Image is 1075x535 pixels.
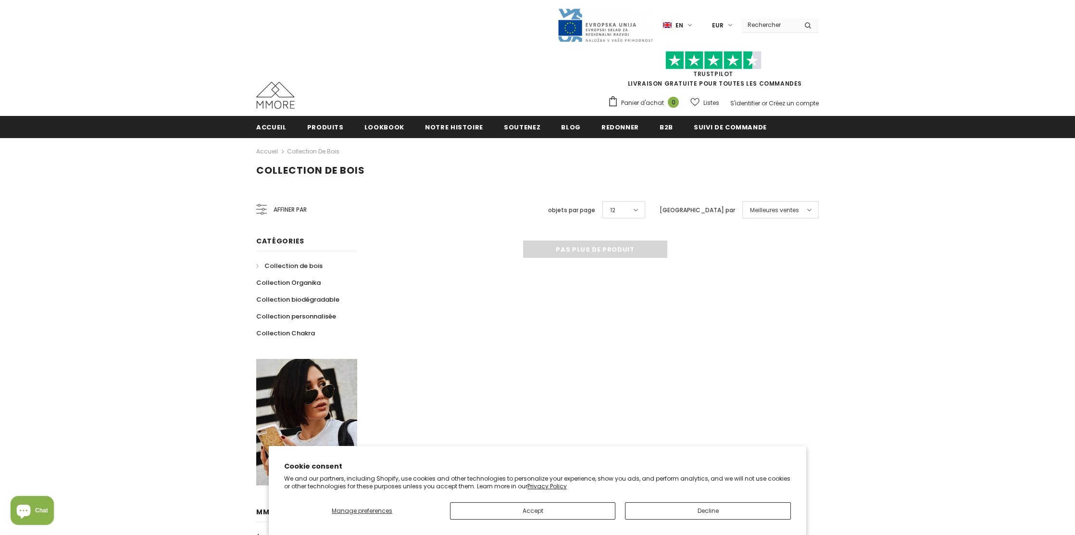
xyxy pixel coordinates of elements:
[256,329,315,338] span: Collection Chakra
[256,291,339,308] a: Collection biodégradable
[621,98,664,108] span: Panier d'achat
[663,21,672,29] img: i-lang-1.png
[256,123,287,132] span: Accueil
[557,8,653,43] img: Javni Razpis
[256,116,287,138] a: Accueil
[284,475,791,490] p: We and our partners, including Shopify, use cookies and other technologies to personalize your ex...
[675,21,683,30] span: en
[665,51,762,70] img: Faites confiance aux étoiles pilotes
[601,123,639,132] span: Redonner
[256,308,336,325] a: Collection personnalisée
[256,82,295,109] img: Cas MMORE
[557,21,653,29] a: Javni Razpis
[608,55,819,88] span: LIVRAISON GRATUITE POUR TOUTES LES COMMANDES
[264,261,323,270] span: Collection de bois
[256,278,321,287] span: Collection Organika
[601,116,639,138] a: Redonner
[450,502,616,520] button: Accept
[332,507,392,515] span: Manage preferences
[284,461,791,471] h2: Cookie consent
[256,325,315,342] a: Collection Chakra
[608,96,684,110] a: Panier d'achat 0
[287,147,339,155] a: Collection de bois
[256,146,278,157] a: Accueil
[561,116,581,138] a: Blog
[504,116,540,138] a: soutenez
[425,123,483,132] span: Notre histoire
[256,295,339,304] span: Collection biodégradable
[256,274,321,291] a: Collection Organika
[694,116,767,138] a: Suivi de commande
[660,116,673,138] a: B2B
[256,507,285,517] span: MMORE
[703,98,719,108] span: Listes
[712,21,724,30] span: EUR
[561,123,581,132] span: Blog
[256,236,304,246] span: Catégories
[256,257,323,274] a: Collection de bois
[364,123,404,132] span: Lookbook
[762,99,767,107] span: or
[8,496,57,527] inbox-online-store-chat: Shopify online store chat
[668,97,679,108] span: 0
[256,164,365,177] span: Collection de bois
[660,205,735,215] label: [GEOGRAPHIC_DATA] par
[750,205,799,215] span: Meilleures ventes
[610,205,615,215] span: 12
[730,99,760,107] a: S'identifier
[425,116,483,138] a: Notre histoire
[548,205,595,215] label: objets par page
[256,312,336,321] span: Collection personnalisée
[742,18,797,32] input: Search Site
[694,123,767,132] span: Suivi de commande
[504,123,540,132] span: soutenez
[307,123,344,132] span: Produits
[660,123,673,132] span: B2B
[527,482,567,490] a: Privacy Policy
[284,502,440,520] button: Manage preferences
[693,70,733,78] a: TrustPilot
[307,116,344,138] a: Produits
[690,94,719,111] a: Listes
[769,99,819,107] a: Créez un compte
[625,502,791,520] button: Decline
[364,116,404,138] a: Lookbook
[274,204,307,215] span: Affiner par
